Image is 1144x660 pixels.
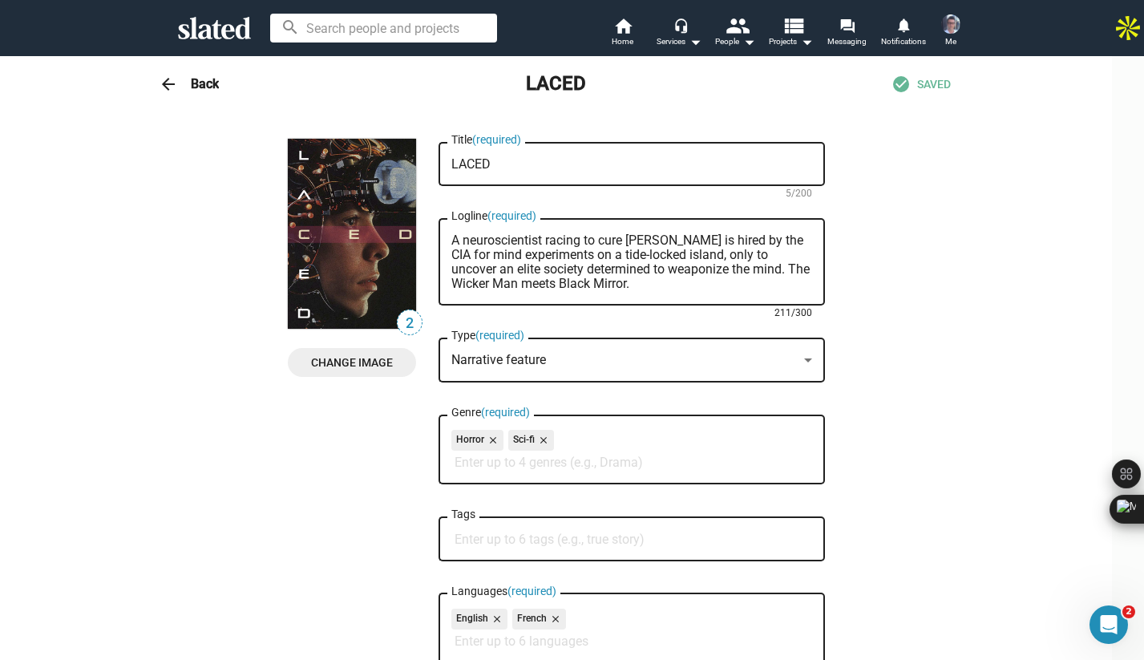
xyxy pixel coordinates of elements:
[891,75,911,94] mat-icon: check_circle
[288,348,416,377] button: Change Image
[875,16,932,51] a: Notifications
[1089,605,1128,644] iframe: Intercom live chat
[739,32,758,51] mat-icon: arrow_drop_down
[769,32,813,51] span: Projects
[673,18,688,32] mat-icon: headset_mic
[786,188,812,200] mat-hint: 5/200
[917,77,951,92] span: SAVED
[451,352,546,367] span: Narrative feature
[595,16,651,51] a: Home
[508,430,554,451] mat-chip: Sci-fi
[932,11,970,53] button: Simon WakelinMe
[651,16,707,51] button: Services
[512,609,566,630] mat-chip: French
[484,433,499,447] mat-icon: close
[159,75,178,94] mat-icon: arrow_back
[398,313,422,334] span: 2
[725,14,748,37] mat-icon: people
[881,32,926,51] span: Notifications
[839,18,855,34] mat-icon: forum
[763,16,819,51] button: Projects
[455,634,815,649] input: Enter up to 6 languages
[526,71,586,97] h2: LACED
[715,32,755,51] div: People
[774,307,812,320] mat-hint: 211/300
[781,14,804,37] mat-icon: view_list
[945,32,956,51] span: Me
[535,433,549,447] mat-icon: close
[451,609,507,630] mat-chip: English
[797,32,816,51] mat-icon: arrow_drop_down
[612,32,633,51] span: Home
[1112,12,1144,44] img: Apollo
[941,14,960,34] img: Simon Wakelin
[270,14,497,43] input: Search people and projects
[191,75,219,92] h3: Back
[707,16,763,51] button: People
[455,456,815,470] input: Enter up to 4 genres (e.g., Drama)
[288,139,416,329] img: LACED
[488,612,503,626] mat-icon: close
[613,16,633,35] mat-icon: home
[455,532,815,547] input: Enter up to 6 tags (e.g., true story)
[451,430,503,451] mat-chip: Horror
[895,18,911,33] mat-icon: notifications
[547,612,561,626] mat-icon: close
[657,32,701,51] div: Services
[301,348,403,377] span: Change Image
[827,32,867,51] span: Messaging
[819,16,875,51] a: Messaging
[685,32,705,51] mat-icon: arrow_drop_down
